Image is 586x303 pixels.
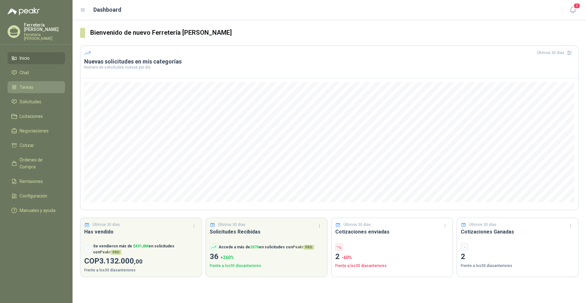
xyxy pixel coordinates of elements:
p: Últimos 30 días [218,222,245,228]
p: COP [84,255,198,267]
img: Logo peakr [8,8,40,15]
a: Manuales y ayuda [8,204,65,216]
p: Frente a los 30 días anteriores [84,267,198,273]
h3: Has vendido [84,228,198,236]
p: Últimos 30 días [92,222,120,228]
span: Manuales y ayuda [20,207,56,214]
h3: Bienvenido de nuevo Ferretería [PERSON_NAME] [90,28,578,38]
span: -60 % [342,255,352,260]
span: Licitaciones [20,113,43,120]
span: ,00 [134,258,143,265]
a: Chat [8,67,65,79]
p: 2 [461,251,574,263]
span: + 260 % [220,255,234,260]
div: - [84,245,92,253]
p: 2 [335,251,449,263]
span: $ 491,8M [133,244,149,248]
p: Frente a los 30 días anteriores [335,263,449,269]
span: Peakr [293,245,314,249]
div: Últimos 30 días [537,48,574,58]
p: Frente a los 30 días anteriores [461,263,574,269]
a: Órdenes de Compra [8,154,65,173]
span: PRO [303,245,314,250]
p: 36 [210,251,323,263]
h3: Solicitudes Recibidas [210,228,323,236]
span: Tareas [20,84,33,91]
p: Ferretería [PERSON_NAME] [24,23,65,32]
p: Últimos 30 días [343,222,371,228]
a: Licitaciones [8,110,65,122]
h3: Cotizaciones Ganadas [461,228,574,236]
a: Inicio [8,52,65,64]
span: Negociaciones [20,127,49,134]
p: Últimos 30 días [469,222,496,228]
span: 3 [573,3,580,9]
span: Inicio [20,55,30,62]
a: Tareas [8,81,65,93]
button: 3 [567,4,578,16]
span: Remisiones [20,178,43,185]
div: - [461,243,468,251]
p: Frente a los 30 días anteriores [210,263,323,269]
h3: Cotizaciones enviadas [335,228,449,236]
span: Peakr [100,250,121,254]
span: Solicitudes [20,98,41,105]
span: Chat [20,69,29,76]
span: Cotizar [20,142,34,149]
a: Negociaciones [8,125,65,137]
span: Órdenes de Compra [20,156,59,170]
a: Cotizar [8,139,65,151]
h1: Dashboard [93,5,121,14]
h3: Nuevas solicitudes en mis categorías [84,58,574,65]
a: Configuración [8,190,65,202]
span: PRO [111,250,121,255]
p: Número de solicitudes nuevas por día [84,65,574,69]
span: 3.132.000 [99,257,143,265]
span: Configuración [20,192,47,199]
a: Solicitudes [8,96,65,108]
p: Se vendieron más de en solicitudes con [93,243,198,255]
span: 2076 [250,245,259,249]
p: Ferreteria [PERSON_NAME] [24,33,65,40]
p: Accede a más de en solicitudes con [219,244,314,250]
a: Remisiones [8,175,65,187]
